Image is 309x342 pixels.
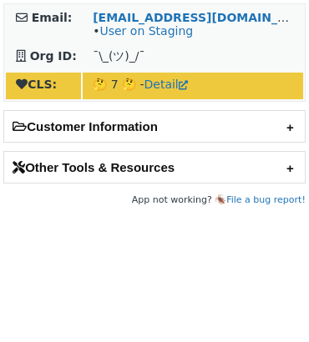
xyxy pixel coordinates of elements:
[3,192,306,209] footer: App not working? 🪳
[32,11,73,24] strong: Email:
[16,78,57,91] strong: CLS:
[4,152,305,183] h2: Other Tools & Resources
[99,24,193,38] a: User on Staging
[83,73,303,99] td: 🤔 7 🤔 -
[226,194,306,205] a: File a bug report!
[144,78,188,91] a: Detail
[30,49,77,63] strong: Org ID:
[4,111,305,142] h2: Customer Information
[93,49,144,63] span: ¯\_(ツ)_/¯
[93,24,193,38] span: •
